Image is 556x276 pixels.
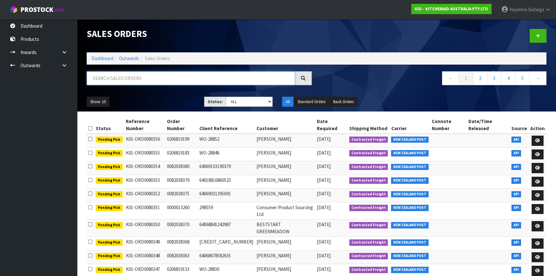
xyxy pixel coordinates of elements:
span: Contracted Freight [349,191,388,198]
td: 0082038380 [165,161,198,175]
span: [DATE] [317,136,330,142]
button: All [282,97,293,107]
a: 3 [487,71,501,85]
span: Pending Pick [96,205,123,211]
span: Pending Pick [96,164,123,170]
input: Search sales orders [87,71,295,85]
th: Connote Number [430,116,467,134]
td: [PERSON_NAME] [255,134,315,147]
small: WMS [55,7,65,13]
th: Customer [255,116,315,134]
span: Pending Pick [96,239,123,246]
span: API [511,177,521,184]
span: Pending Pick [96,222,123,228]
span: NEW ZEALAND POST [391,150,429,156]
span: API [511,164,521,170]
span: Pending Pick [96,267,123,273]
strong: K01 - KITCHENAID AUSTRALIA PTY LTD [415,6,488,12]
td: BESTSTART GREENMEADOW [255,219,315,237]
td: 64018816860523 [198,175,255,189]
td: K01-ORD0080354 [124,161,165,175]
th: Action [529,116,546,134]
span: NEW ZEALAND POST [391,137,429,143]
td: 0082038379 [165,175,198,189]
th: Date Required [315,116,348,134]
span: Sales Orders [145,55,170,61]
td: 64069031395691 [198,189,255,202]
span: Hayrinna [509,6,527,13]
span: [DATE] [317,266,330,272]
td: K01-ORD0080348 [124,250,165,264]
th: Client Reference [198,116,255,134]
td: K01-ORD0080352 [124,189,165,202]
td: 0206819199 [165,134,198,147]
td: K01-ORD0080351 [124,202,165,219]
span: [DATE] [317,163,330,169]
span: Contracted Freight [349,253,388,259]
button: Standard Orders [294,97,329,107]
span: NEW ZEALAND POST [391,164,429,170]
td: [CREDIT_CARD_NUMBER] [198,237,255,251]
th: Order Number [165,116,198,134]
span: [DATE] [317,239,330,245]
span: ProStock [21,5,53,14]
a: 1 [459,71,473,85]
span: [DATE] [317,253,330,259]
td: 64068841242987 [198,219,255,237]
span: [DATE] [317,177,330,183]
span: Contracted Freight [349,137,388,143]
td: WO-28852 [198,134,255,147]
td: [PERSON_NAME] [255,189,315,202]
span: API [511,150,521,156]
span: NEW ZEALAND POST [391,222,429,228]
td: 64068678582635 [198,250,255,264]
span: NEW ZEALAND POST [391,267,429,273]
button: Show: 10 [87,97,109,107]
span: Contracted Freight [349,239,388,246]
td: 0000013260 [165,202,198,219]
span: Pending Pick [96,137,123,143]
td: Consumer Product Sourcing Ltd [255,202,315,219]
h1: Sales Orders [87,29,312,39]
span: NEW ZEALAND POST [391,253,429,259]
span: Contracted Freight [349,177,388,184]
a: 5 [515,71,530,85]
td: [PERSON_NAME] [255,237,315,251]
td: K01-ORD0080355 [124,147,165,161]
th: Carrier [389,116,430,134]
span: API [511,267,521,273]
td: [PERSON_NAME] [255,161,315,175]
td: 0082038363 [165,250,198,264]
span: NEW ZEALAND POST [391,205,429,211]
td: K01-ORD0080350 [124,219,165,237]
span: API [511,191,521,198]
button: Back Orders [330,97,357,107]
th: Date/Time Released [467,116,510,134]
td: 64069103190379 [198,161,255,175]
th: Reference Number [124,116,165,134]
span: Contracted Freight [349,267,388,273]
span: [DATE] [317,221,330,227]
td: 0082038368 [165,237,198,251]
td: WO-28846 [198,147,255,161]
span: NEW ZEALAND POST [391,177,429,184]
td: K01-ORD0080349 [124,237,165,251]
span: API [511,222,521,228]
th: Source [510,116,529,134]
span: Contracted Freight [349,150,388,156]
span: Pending Pick [96,253,123,259]
nav: Page navigation [321,71,546,87]
span: API [511,253,521,259]
td: K01-ORD0080353 [124,175,165,189]
span: API [511,205,521,211]
td: 298559 [198,202,255,219]
img: cube-alt.png [10,5,18,13]
span: API [511,239,521,246]
span: Contracted Freight [349,222,388,228]
span: Siuhega [528,6,544,13]
td: [PERSON_NAME] [255,175,315,189]
span: Contracted Freight [349,164,388,170]
span: API [511,137,521,143]
a: → [529,71,546,85]
span: [DATE] [317,191,330,197]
